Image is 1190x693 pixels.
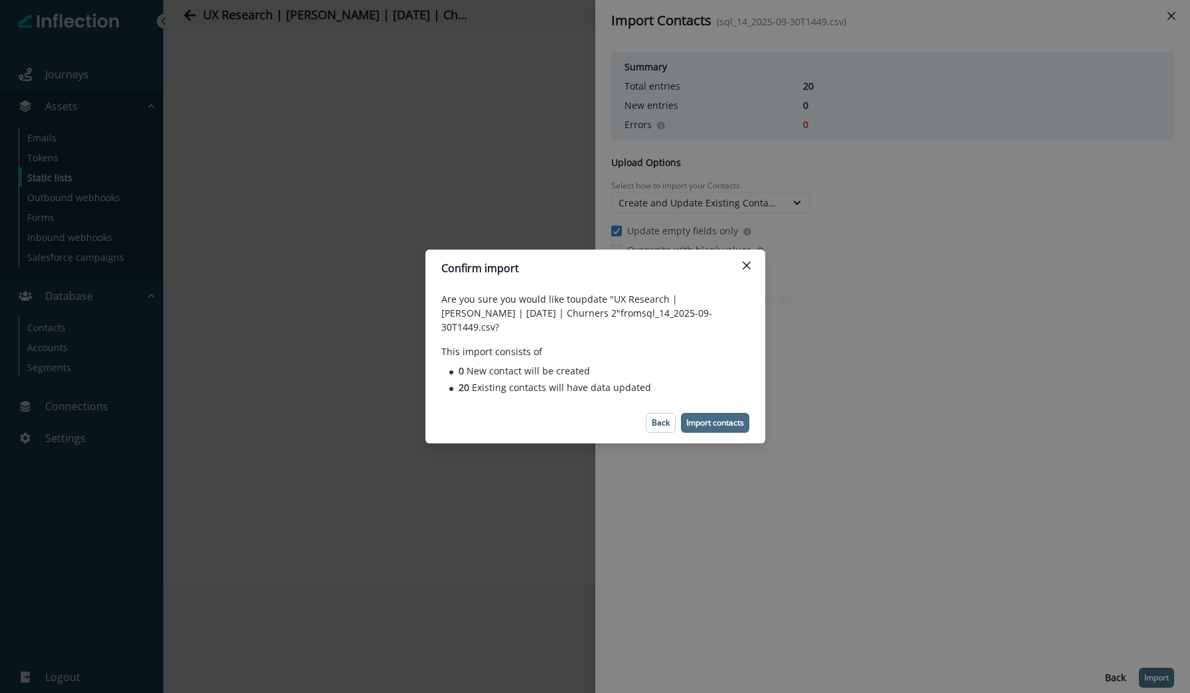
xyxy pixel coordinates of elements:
[441,345,749,358] p: This import consists of
[686,418,744,427] p: Import contacts
[459,364,590,378] p: New contact will be created
[652,418,670,427] p: Back
[681,413,749,433] button: Import contacts
[441,260,519,276] p: Confirm import
[441,292,749,334] p: Are you sure you would like to update "UX Research | [PERSON_NAME] | [DATE] | Churners 2" from sq...
[646,413,676,433] button: Back
[736,255,757,276] button: Close
[459,364,467,377] span: 0
[459,380,651,394] p: Existing contacts will have data updated
[459,381,472,394] span: 20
